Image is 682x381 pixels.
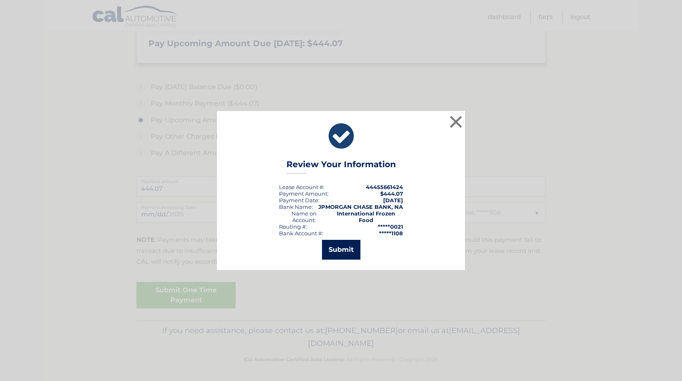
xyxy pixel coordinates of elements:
strong: JPMORGAN CHASE BANK, NA [318,204,403,210]
div: Routing #: [279,223,307,230]
button: × [448,114,464,130]
span: [DATE] [383,197,403,204]
div: Payment Amount: [279,190,329,197]
div: Bank Account #: [279,230,323,237]
div: Name on Account: [279,210,329,223]
div: : [279,197,320,204]
strong: International Frozen Food [337,210,395,223]
div: Bank Name: [279,204,313,210]
span: $444.07 [380,190,403,197]
h3: Review Your Information [286,159,396,174]
button: Submit [322,240,360,260]
strong: 44455661424 [366,184,403,190]
div: Lease Account #: [279,184,324,190]
span: Payment Date [279,197,318,204]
